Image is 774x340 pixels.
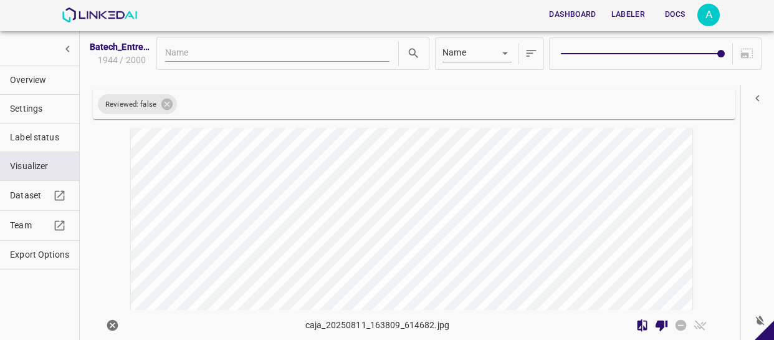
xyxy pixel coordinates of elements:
span: Export Options [10,248,69,261]
div: A [697,4,720,26]
span: Label status [10,131,69,144]
a: Labeler [604,2,652,27]
span: 1944 / 2000 [95,54,146,67]
a: Docs [652,2,697,27]
span: Team [10,219,50,232]
a: Dashboard [542,2,603,27]
button: show more [56,37,79,61]
button: Compare Image [633,316,652,335]
input: Name [165,46,389,62]
button: search [404,44,423,63]
span: Settings [10,102,69,115]
button: Labeler [606,4,650,25]
span: Reviewed: false [98,99,164,110]
span: Visualizer [10,160,69,173]
button: sort [522,41,541,67]
div: Reviewed: false [98,94,177,114]
button: Docs [655,4,695,25]
button: Review Image [652,316,671,335]
div: Name [442,46,512,62]
button: Dashboard [544,4,601,25]
p: caja_20250811_163809_614682.jpg [305,319,449,332]
span: Overview [10,74,69,87]
img: LinkedAI [62,7,137,22]
span: Batech_Entrega3_01 [90,41,152,54]
span: Dataset [10,189,50,202]
button: Open settings [697,4,720,26]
